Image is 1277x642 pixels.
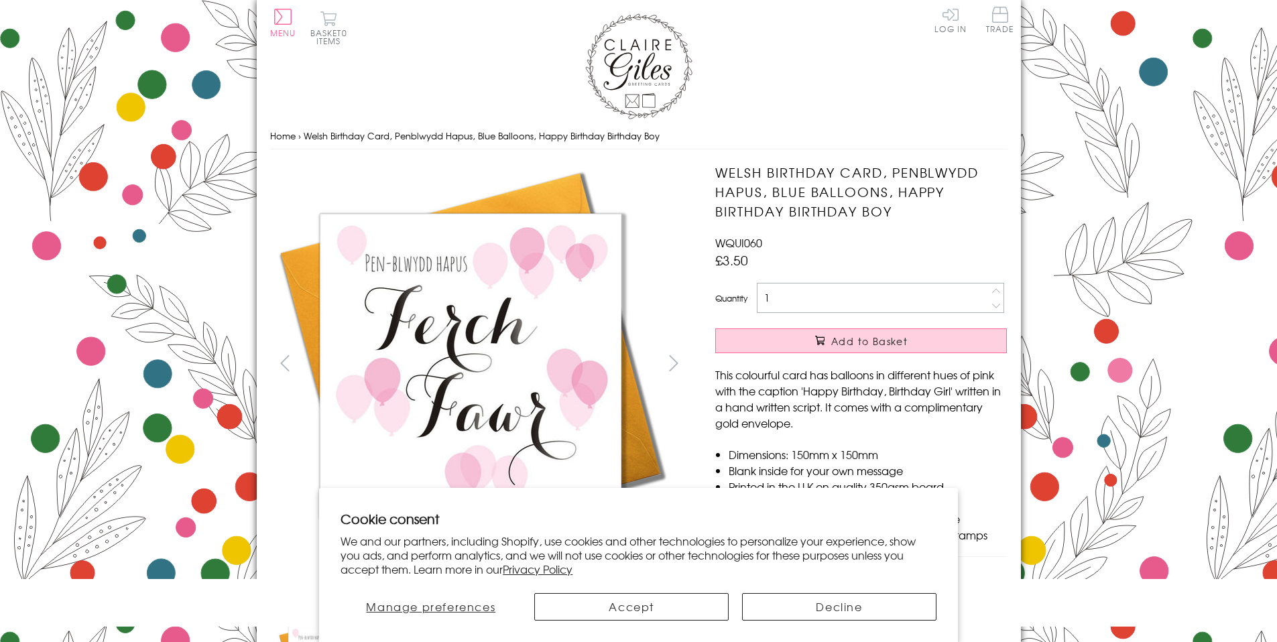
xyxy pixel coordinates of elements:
[270,348,300,378] button: prev
[658,348,688,378] button: next
[310,11,347,45] button: Basket0 items
[304,129,660,142] span: Welsh Birthday Card, Penblwydd Hapus, Blue Balloons, Happy Birthday Birthday Boy
[934,7,967,33] a: Log In
[715,367,1007,431] p: This colourful card has balloons in different hues of pink with the caption 'Happy Birthday, Birt...
[715,292,747,304] label: Quantity
[341,593,521,621] button: Manage preferences
[270,129,296,142] a: Home
[715,163,1007,220] h1: Welsh Birthday Card, Penblwydd Hapus, Blue Balloons, Happy Birthday Birthday Boy
[534,593,729,621] button: Accept
[503,561,572,577] a: Privacy Policy
[341,509,936,528] h2: Cookie consent
[729,446,1007,462] li: Dimensions: 150mm x 150mm
[715,251,748,269] span: £3.50
[715,328,1007,353] button: Add to Basket
[270,163,672,565] img: Welsh Birthday Card, Penblwydd Hapus, Blue Balloons, Happy Birthday Birthday Boy
[316,27,347,47] span: 0 items
[742,593,936,621] button: Decline
[729,478,1007,495] li: Printed in the U.K on quality 350gsm board
[341,534,936,576] p: We and our partners, including Shopify, use cookies and other technologies to personalize your ex...
[986,7,1014,33] span: Trade
[366,598,495,615] span: Manage preferences
[729,462,1007,478] li: Blank inside for your own message
[715,235,762,251] span: WQUI060
[270,123,1008,150] nav: breadcrumbs
[831,334,908,348] span: Add to Basket
[585,13,692,119] img: Claire Giles Greetings Cards
[986,7,1014,36] a: Trade
[270,9,296,37] button: Menu
[270,27,296,39] span: Menu
[298,129,301,142] span: ›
